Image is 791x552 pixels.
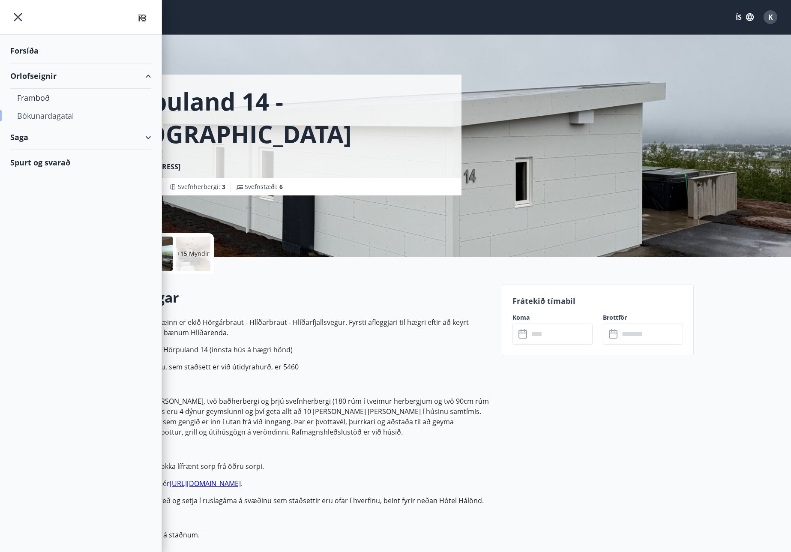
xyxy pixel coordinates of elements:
div: Orlofseignir [10,63,151,89]
span: 3 [222,183,225,191]
p: Eldhús, rúmgóð [PERSON_NAME], tvö baðherbergi og þrjú svefnherbergi (180 rúm í tveimur herbergjum... [97,396,491,437]
div: Spurt og svarað [10,150,151,175]
p: Taka skal allt sorp með og setja í ruslagáma á svæðinu sem staðsettir eru ofar í hverfinu, beint ... [97,495,491,506]
a: [URL][DOMAIN_NAME] [170,479,241,488]
span: Svefnstæði : [245,183,283,191]
img: union_logo [133,9,151,27]
div: Bókunardagatal [17,107,144,125]
p: Frátekið tímabil [512,295,683,306]
button: menu [10,9,26,25]
span: K [768,12,773,22]
div: Saga [10,125,151,150]
button: K [760,7,781,27]
label: Brottför [603,313,683,322]
p: : [97,513,491,523]
div: Forsíða [10,38,151,63]
button: ÍS [731,9,758,25]
p: Lýsing á flokkun er hér . [97,478,491,489]
p: [PERSON_NAME] við Hörpuland 14 (innsta hús á hægri hönd) [97,345,491,355]
p: Hreinlætisvörur eru á staðnum. [97,530,491,540]
h1: Hörpuland 14 - [GEOGRAPHIC_DATA] [108,85,451,150]
p: Númeri á lyklahúsinu, sem staðsett er við útidyrahurð, er 5460 [97,362,491,372]
p: Á Akureyri þarf að flokka lífrænt sorp frá öðru sorpi. [97,461,491,471]
label: Koma [512,313,593,322]
p: Þegar ekið er inn í bæinn er ekið Hörgárbraut - Hlíðarbraut - Hlíðarfjallsvegur. Fyrsti afleggjar... [97,317,491,338]
h2: Upplýsingar [97,288,491,307]
span: 6 [279,183,283,191]
div: Framboð [17,89,144,107]
span: Svefnherbergi : [178,183,225,191]
p: +15 Myndir [177,249,210,258]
